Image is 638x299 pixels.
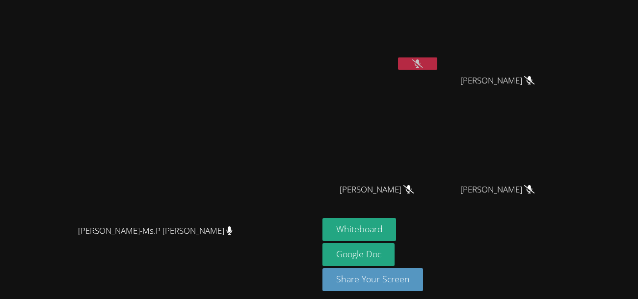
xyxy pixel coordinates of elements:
button: Whiteboard [322,218,397,241]
span: [PERSON_NAME] [460,183,534,197]
span: [PERSON_NAME] [460,74,534,88]
button: Share Your Screen [322,268,424,291]
a: Google Doc [322,243,395,266]
span: [PERSON_NAME]-Ms.P [PERSON_NAME] [78,224,233,238]
span: [PERSON_NAME] [340,183,414,197]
